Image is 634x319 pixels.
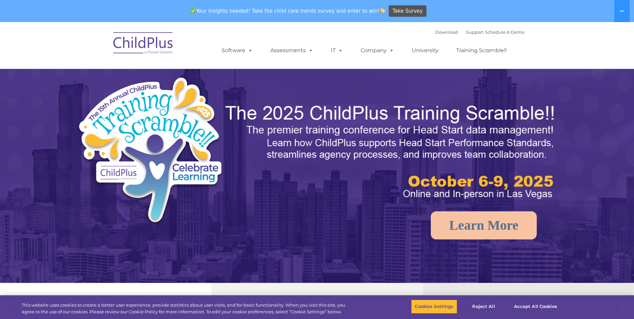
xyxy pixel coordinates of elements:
span: Last name [93,44,113,49]
a: Software [215,44,259,57]
span: Phone number [93,72,121,77]
a: Download [435,29,458,35]
div: This website uses cookies to create a better user experience, provide statistics about user visit... [22,302,349,315]
a: Take Survey [389,5,426,17]
a: University [405,44,445,57]
a: Learn More [431,211,537,239]
a: Company [354,44,401,57]
img: ✅ [191,8,196,13]
span: Take Survey [393,5,423,17]
button: Cookies Settings [411,300,457,314]
a: Support [466,29,484,35]
font: | [435,29,524,35]
img: ChildPlus by Procare Solutions [110,27,177,61]
img: 👏 [380,8,385,13]
button: Close [616,299,631,314]
a: IT [324,44,350,57]
a: Schedule A Demo [485,29,524,35]
a: Training Scramble!! [450,44,513,57]
button: Accept All Cookies [510,300,561,314]
span: Your insights needed! Take the child care trends survey and enter to win! [188,4,388,17]
button: Reject All [463,300,505,314]
a: Assessments [264,44,320,57]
